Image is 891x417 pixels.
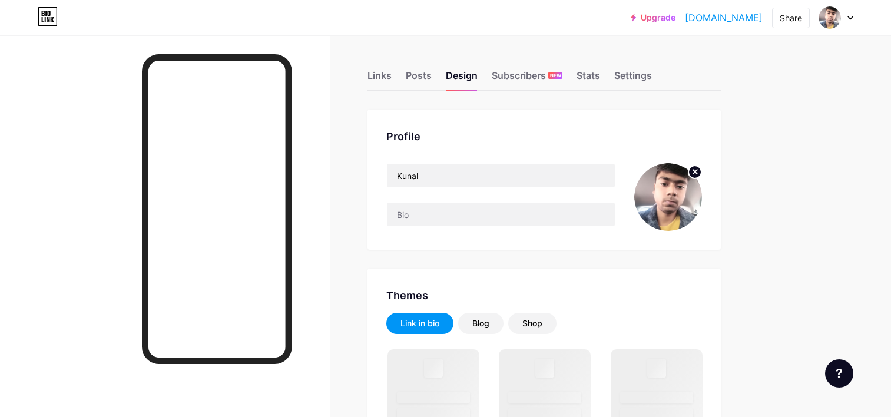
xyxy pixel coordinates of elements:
[631,13,675,22] a: Upgrade
[780,12,802,24] div: Share
[446,68,478,90] div: Design
[406,68,432,90] div: Posts
[472,317,489,329] div: Blog
[386,287,702,303] div: Themes
[386,128,702,144] div: Profile
[634,163,702,231] img: Kunal
[367,68,392,90] div: Links
[577,68,600,90] div: Stats
[387,164,615,187] input: Name
[685,11,763,25] a: [DOMAIN_NAME]
[492,68,562,90] div: Subscribers
[819,6,841,29] img: Kunal
[400,317,439,329] div: Link in bio
[522,317,542,329] div: Shop
[387,203,615,226] input: Bio
[550,72,561,79] span: NEW
[614,68,652,90] div: Settings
